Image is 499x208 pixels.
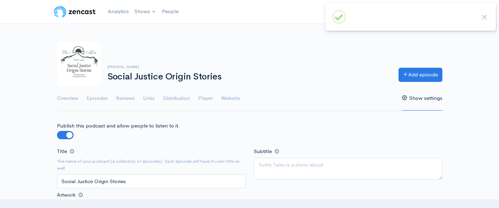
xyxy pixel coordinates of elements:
[159,4,181,19] a: People
[132,4,159,19] a: Shows
[399,68,442,82] a: Add episode
[116,86,135,111] a: Reviews
[57,86,78,111] a: Overview
[221,86,240,111] a: Website
[57,191,76,199] label: Artwork
[143,86,155,111] a: Links
[57,148,67,155] label: Title
[198,86,213,111] a: Player
[107,72,390,82] h1: Social Justice Origin Stories
[163,86,190,111] a: Distribution
[87,86,108,111] a: Episodes
[105,4,132,19] a: Analytics
[254,148,272,155] label: Subtitle
[57,122,180,130] label: Publish this podcast and allow people to listen to it.
[57,158,246,171] small: The name of your podcast (a collection of episodes). Each episode will have its own title as well.
[107,65,390,69] h6: [PERSON_NAME]
[480,13,489,22] button: Close this dialog
[402,86,442,111] a: Show settings
[57,174,246,188] input: Turtle Tales
[53,5,97,19] img: ZenCast Logo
